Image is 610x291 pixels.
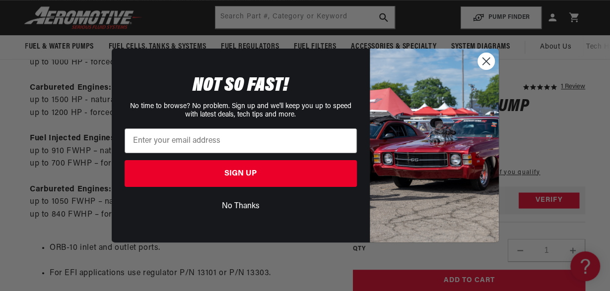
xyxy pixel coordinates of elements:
span: No time to browse? No problem. Sign up and we'll keep you up to speed with latest deals, tech tip... [130,103,351,118]
input: Enter your email address [125,128,357,153]
img: 85cdd541-2605-488b-b08c-a5ee7b438a35.jpeg [370,49,499,242]
span: NOT SO FAST! [193,76,288,96]
button: SIGN UP [125,160,357,187]
button: No Thanks [125,197,357,216]
button: Close dialog [477,53,495,70]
